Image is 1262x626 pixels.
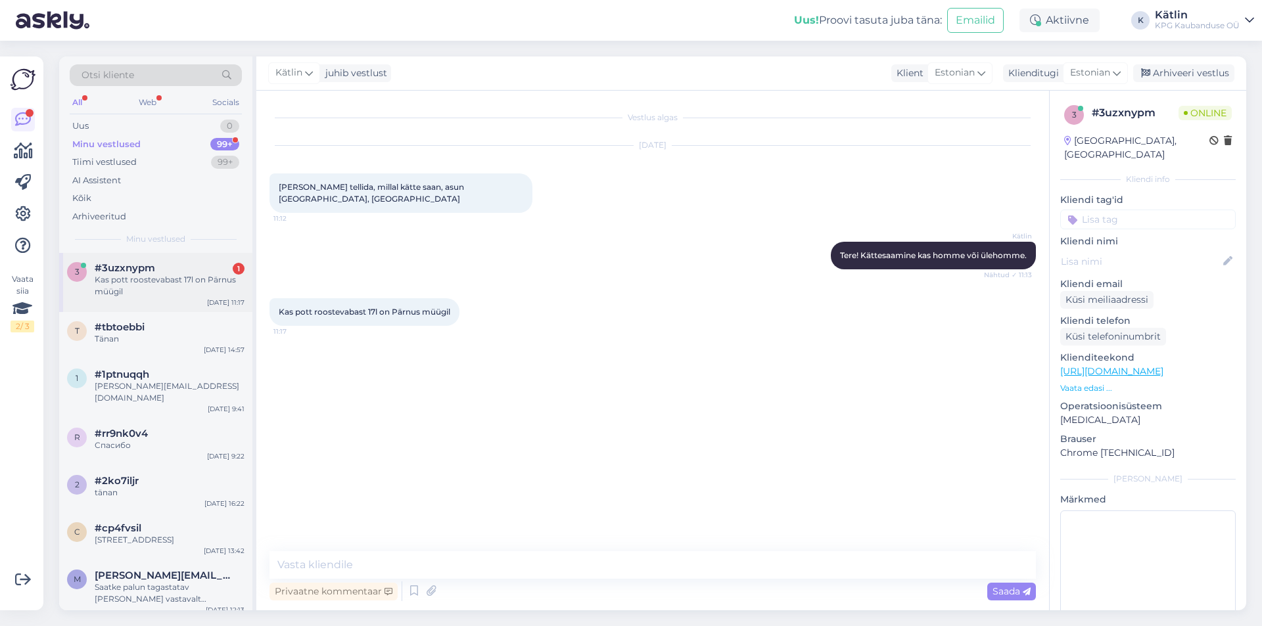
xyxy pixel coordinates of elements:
[993,585,1031,597] span: Saada
[207,451,245,461] div: [DATE] 9:22
[273,326,323,336] span: 11:17
[1060,365,1163,377] a: [URL][DOMAIN_NAME]
[75,326,80,336] span: t
[95,369,149,380] span: #1ptnuqqh
[204,499,245,508] div: [DATE] 16:22
[75,267,80,277] span: 3
[95,522,141,534] span: #cp4fvsil
[72,210,126,223] div: Arhiveeritud
[95,487,245,499] div: tänan
[983,231,1032,241] span: Kätlin
[1179,106,1232,120] span: Online
[1060,291,1154,309] div: Küsi meiliaadressi
[11,273,34,332] div: Vaata siia
[1060,314,1236,328] p: Kliendi telefon
[794,14,819,26] b: Uus!
[947,8,1004,33] button: Emailid
[1060,173,1236,185] div: Kliendi info
[275,66,302,80] span: Kätlin
[1155,20,1240,31] div: KPG Kaubanduse OÜ
[269,112,1036,123] div: Vestlus algas
[207,298,245,307] div: [DATE] 11:17
[1155,10,1254,31] a: KätlinKPG Kaubanduse OÜ
[211,156,239,169] div: 99+
[233,263,245,275] div: 1
[11,67,35,92] img: Askly Logo
[72,192,91,205] div: Kõik
[72,120,89,133] div: Uus
[1060,351,1236,365] p: Klienditeekond
[1060,493,1236,506] p: Märkmed
[1060,413,1236,427] p: [MEDICAL_DATA]
[95,333,245,345] div: Tänan
[208,404,245,414] div: [DATE] 9:41
[1064,134,1209,162] div: [GEOGRAPHIC_DATA], [GEOGRAPHIC_DATA]
[840,250,1027,260] span: Tere! Kättesaamine kas homme või ülehomme.
[220,120,239,133] div: 0
[1060,382,1236,394] p: Vaata edasi ...
[210,94,242,111] div: Socials
[136,94,159,111] div: Web
[1060,210,1236,229] input: Lisa tag
[1003,66,1059,80] div: Klienditugi
[74,527,80,537] span: c
[95,262,155,274] span: #3uzxnypm
[320,66,387,80] div: juhib vestlust
[1060,399,1236,413] p: Operatsioonisüsteem
[269,139,1036,151] div: [DATE]
[1070,66,1110,80] span: Estonian
[95,380,245,404] div: [PERSON_NAME][EMAIL_ADDRESS][DOMAIN_NAME]
[1060,328,1166,346] div: Küsi telefoninumbrit
[204,546,245,556] div: [DATE] 13:42
[1060,193,1236,207] p: Kliendi tag'id
[126,233,185,245] span: Minu vestlused
[95,321,145,333] span: #tbtoebbi
[11,321,34,332] div: 2 / 3
[70,94,85,111] div: All
[76,373,78,383] span: 1
[206,605,245,615] div: [DATE] 12:13
[1061,254,1221,269] input: Lisa nimi
[95,439,245,451] div: Спасибо
[75,480,80,489] span: 2
[1060,446,1236,460] p: Chrome [TECHNICAL_ID]
[210,138,239,151] div: 99+
[891,66,923,80] div: Klient
[1019,9,1100,32] div: Aktiivne
[1131,11,1150,30] div: K
[95,570,231,581] span: m.romashko@icloud.com
[794,12,942,28] div: Proovi tasuta juba täna:
[95,274,245,298] div: Kas pott roostevabast 17l on Pärnus müügil
[1092,105,1179,121] div: # 3uzxnypm
[74,574,81,584] span: m
[279,307,450,317] span: Kas pott roostevabast 17l on Pärnus müügil
[204,345,245,355] div: [DATE] 14:57
[1060,235,1236,248] p: Kliendi nimi
[279,182,466,204] span: [PERSON_NAME] tellida, millal kätte saan, asun [GEOGRAPHIC_DATA], [GEOGRAPHIC_DATA]
[273,213,323,223] span: 11:12
[983,270,1032,280] span: Nähtud ✓ 11:13
[95,428,148,439] span: #rr9nk0v4
[1133,64,1234,82] div: Arhiveeri vestlus
[1060,473,1236,485] div: [PERSON_NAME]
[1060,277,1236,291] p: Kliendi email
[269,583,398,600] div: Privaatne kommentaar
[95,475,139,487] span: #2ko7iljr
[82,68,134,82] span: Otsi kliente
[72,138,141,151] div: Minu vestlused
[74,432,80,442] span: r
[72,174,121,187] div: AI Assistent
[1060,432,1236,446] p: Brauser
[72,156,137,169] div: Tiimi vestlused
[1072,110,1077,120] span: 3
[935,66,975,80] span: Estonian
[95,581,245,605] div: Saatke palun tagastatav [PERSON_NAME] vastavalt tagastuslehel olevale infole meile tagasi.
[95,534,245,546] div: [STREET_ADDRESS]
[1155,10,1240,20] div: Kätlin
